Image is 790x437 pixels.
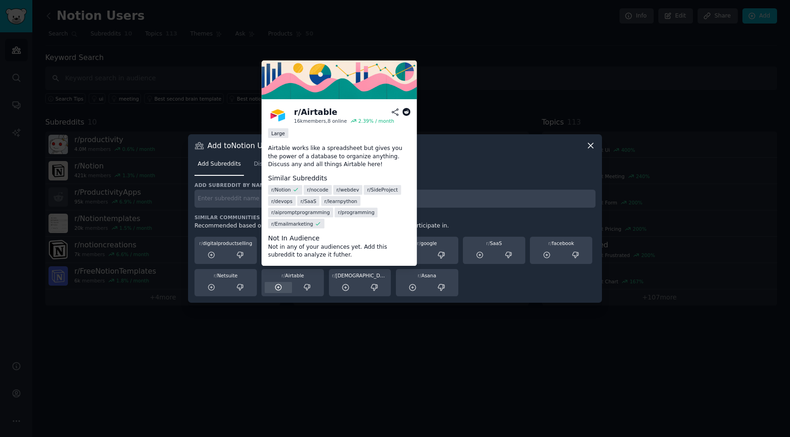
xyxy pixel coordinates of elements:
[268,174,410,183] dt: Similar Subreddits
[194,182,596,188] h3: Add subreddit by name
[194,190,596,208] input: Enter subreddit name and press enter
[271,186,291,193] span: r/ Notion
[271,209,330,216] span: r/ aipromptprogramming
[336,186,359,193] span: r/ webdev
[268,144,410,169] p: Airtable works like a spreadsheet but gives you the power of a database to organize anything. Dis...
[466,240,522,246] div: SaaS
[399,272,455,279] div: Asana
[399,240,455,246] div: google
[271,198,292,204] span: r/ devops
[486,240,490,246] span: r/
[548,240,552,246] span: r/
[533,240,589,246] div: facebook
[338,209,374,216] span: r/ programming
[271,221,313,227] span: r/ Emailmarketing
[324,198,357,204] span: r/ learnpython
[194,157,244,176] a: Add Subreddits
[254,160,317,168] span: Discover Communities
[367,186,398,193] span: r/ SideProject
[265,272,321,279] div: Airtable
[198,160,241,168] span: Add Subreddits
[281,273,285,278] span: r/
[358,118,394,124] div: 2.39 % / month
[198,240,254,246] div: digitalproductselling
[194,222,596,230] div: Recommended based on communities that members of your audience also participate in.
[332,273,336,278] span: r/
[332,272,388,279] div: [DEMOGRAPHIC_DATA]
[250,157,321,176] a: Discover Communities
[268,128,288,138] div: Large
[268,233,410,243] dt: Not In Audience
[294,118,347,124] div: 16k members, 8 online
[194,214,596,221] h3: Similar Communities
[294,107,337,118] div: r/ Airtable
[261,60,417,99] img: Airtable
[213,273,217,278] span: r/
[307,186,328,193] span: r/ nocode
[207,141,278,150] h3: Add to Notion Users
[268,106,287,125] img: Airtable
[198,272,254,279] div: Netsuite
[418,273,421,278] span: r/
[199,240,203,246] span: r/
[268,243,410,259] dd: Not in any of your audiences yet. Add this subreddit to analyze it futher.
[301,198,316,204] span: r/ SaaS
[417,240,420,246] span: r/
